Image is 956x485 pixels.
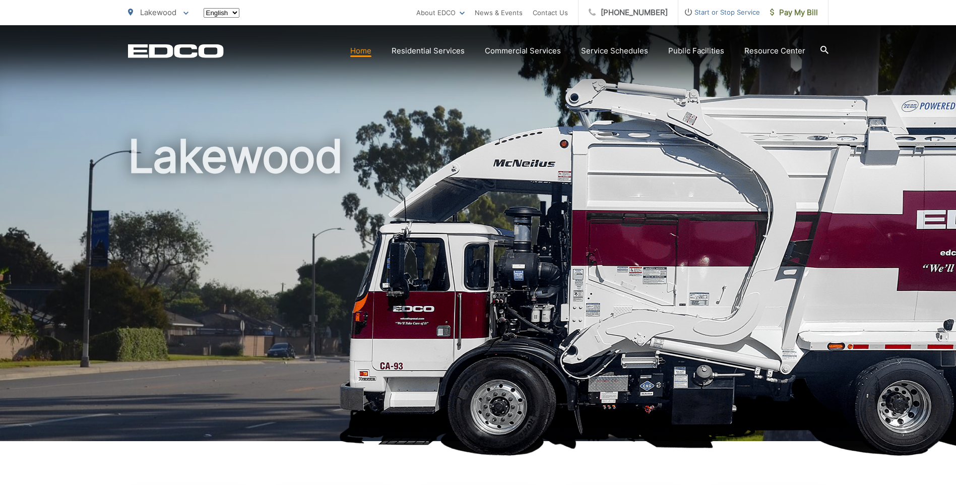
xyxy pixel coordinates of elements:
select: Select a language [204,8,239,18]
a: About EDCO [416,7,465,19]
a: News & Events [475,7,523,19]
a: Resource Center [744,45,805,57]
a: Home [350,45,371,57]
a: Public Facilities [668,45,724,57]
a: Service Schedules [581,45,648,57]
a: Commercial Services [485,45,561,57]
a: EDCD logo. Return to the homepage. [128,44,224,58]
a: Contact Us [533,7,568,19]
span: Pay My Bill [770,7,818,19]
span: Lakewood [140,8,176,17]
a: Residential Services [392,45,465,57]
h1: Lakewood [128,131,828,450]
